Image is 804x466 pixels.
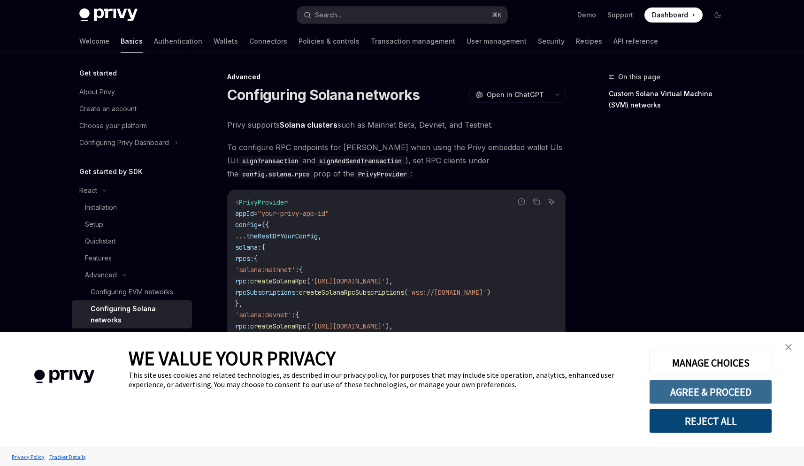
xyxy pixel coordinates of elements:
a: Tracker Details [47,449,88,465]
span: < [235,198,239,206]
span: ... [235,232,246,240]
span: { [261,221,265,229]
span: }, [235,299,243,308]
button: Ask AI [545,196,558,208]
button: Search...⌘K [297,7,507,23]
span: { [254,254,258,263]
span: ( [306,277,310,285]
div: Configuring EVM networks [91,286,173,298]
span: ), [385,322,393,330]
a: Transaction management [371,30,455,53]
h5: Get started [79,68,117,79]
a: Wallets [214,30,238,53]
img: dark logo [79,8,138,22]
span: createSolanaRpcSubscriptions [299,288,404,297]
span: "your-privy-app-id" [258,209,329,218]
span: rpc: [235,322,250,330]
span: { [295,311,299,319]
div: Advanced [85,269,117,281]
span: theRestOfYourConfig [246,232,318,240]
span: = [258,221,261,229]
a: Connectors [249,30,287,53]
div: This site uses cookies and related technologies, as described in our privacy policy, for purposes... [129,370,635,389]
div: Features [85,252,112,264]
code: signAndSendTransaction [315,156,406,166]
span: ⌘ K [492,11,502,19]
a: About Privy [72,84,192,100]
span: : [291,311,295,319]
span: On this page [618,71,660,83]
a: Setup [72,216,192,233]
div: Create an account [79,103,137,115]
a: API reference [613,30,658,53]
span: = [254,209,258,218]
div: Configuring Solana networks [91,303,186,326]
div: Quickstart [85,236,116,247]
button: Copy the contents from the code block [530,196,543,208]
a: Demo [577,10,596,20]
span: createSolanaRpc [250,322,306,330]
div: Setup [85,219,103,230]
span: { [299,266,303,274]
div: Choose your platform [79,120,147,131]
a: close banner [779,338,798,357]
span: WE VALUE YOUR PRIVACY [129,346,336,370]
a: Basics [121,30,143,53]
span: { [265,221,269,229]
div: React [79,185,97,196]
span: Open in ChatGPT [487,90,544,99]
code: config.solana.rpcs [238,169,314,179]
button: Advanced [72,267,192,283]
span: ( [306,322,310,330]
a: Configuring EVM networks [72,283,192,300]
span: To configure RPC endpoints for [PERSON_NAME] when using the Privy embedded wallet UIs (UI and ), ... [227,141,566,180]
a: Dashboard [644,8,703,23]
img: close banner [785,344,792,351]
span: 'solana:mainnet' [235,266,295,274]
div: Configuring appearance [91,331,167,343]
span: Privy supports such as Mainnet Beta, Devnet, and Testnet. [227,118,566,131]
div: Search... [315,9,341,21]
span: '[URL][DOMAIN_NAME]' [310,277,385,285]
span: rpcs: [235,254,254,263]
button: AGREE & PROCEED [649,380,772,404]
a: Support [607,10,633,20]
a: Recipes [576,30,602,53]
div: About Privy [79,86,115,98]
a: Solana clusters [280,120,337,130]
button: Open in ChatGPT [469,87,550,103]
button: Report incorrect code [515,196,528,208]
a: Quickstart [72,233,192,250]
span: createSolanaRpc [250,277,306,285]
a: Custom Solana Virtual Machine (SVM) networks [609,86,733,113]
h1: Configuring Solana networks [227,86,420,103]
h5: Get started by SDK [79,166,143,177]
span: : [295,266,299,274]
button: Configuring Privy Dashboard [72,134,192,151]
span: 'wss://[DOMAIN_NAME]' [408,288,487,297]
a: Installation [72,199,192,216]
span: Dashboard [652,10,688,20]
span: , [318,232,322,240]
span: appId [235,209,254,218]
div: Advanced [227,72,566,82]
a: Features [72,250,192,267]
span: ) [487,288,490,297]
a: Choose your platform [72,117,192,134]
button: Toggle dark mode [710,8,725,23]
span: rpc: [235,277,250,285]
button: MANAGE CHOICES [649,351,772,375]
span: config [235,221,258,229]
span: 'solana:devnet' [235,311,291,319]
div: Installation [85,202,117,213]
button: React [72,182,192,199]
span: ), [385,277,393,285]
img: company logo [14,356,115,397]
a: Configuring appearance [72,328,192,345]
a: Configuring Solana networks [72,300,192,328]
a: Policies & controls [299,30,360,53]
code: signTransaction [238,156,302,166]
span: PrivyProvider [239,198,288,206]
a: Welcome [79,30,109,53]
span: { [261,243,265,252]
